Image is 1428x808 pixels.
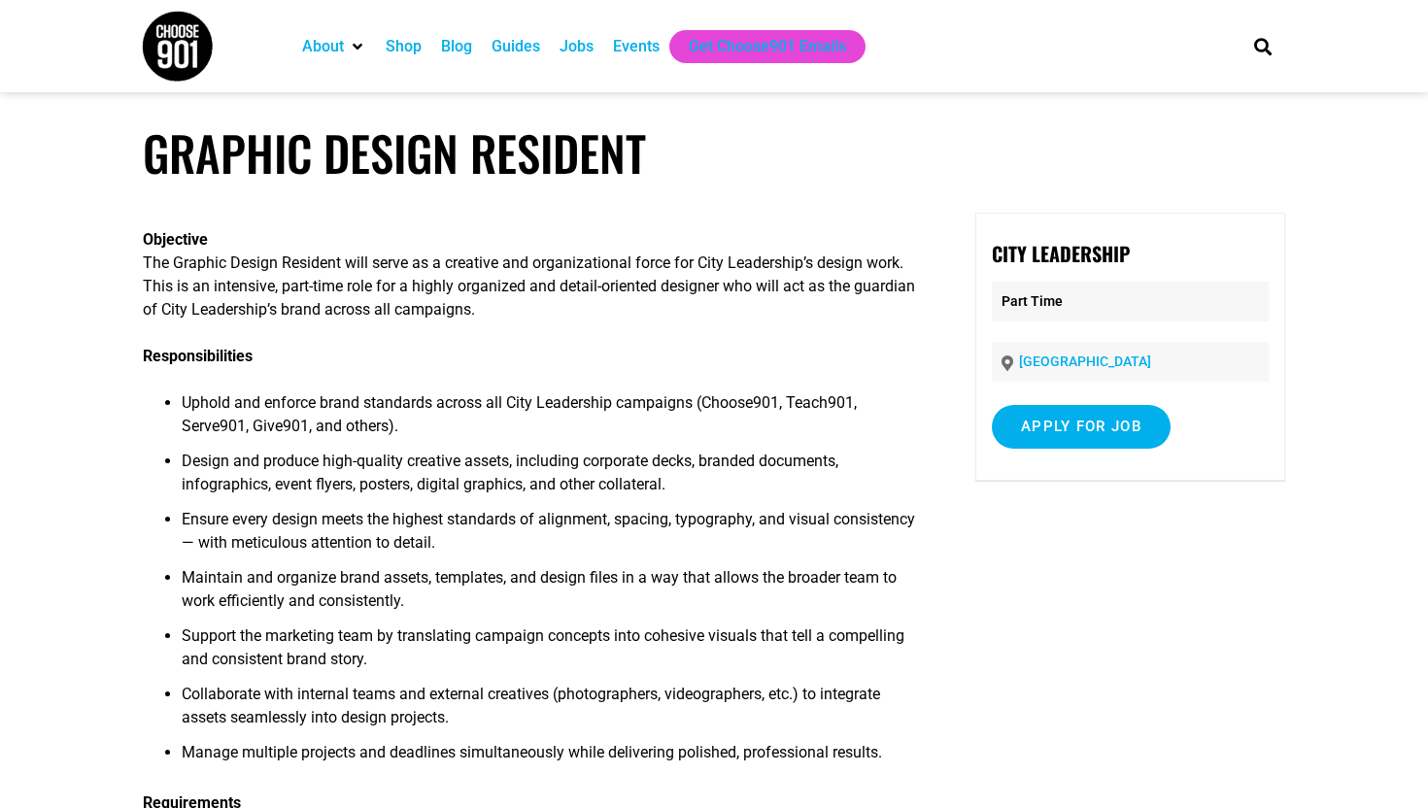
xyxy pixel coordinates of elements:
[492,35,540,58] a: Guides
[143,230,208,249] b: Objective
[302,35,344,58] a: About
[182,393,857,435] span: Uphold and enforce brand standards across all City Leadership campaigns (Choose901, Teach901, Ser...
[292,30,1221,63] nav: Main nav
[689,35,846,58] a: Get Choose901 Emails
[1247,30,1279,62] div: Search
[182,510,915,552] span: Ensure every design meets the highest standards of alignment, spacing, typography, and visual con...
[182,568,897,610] span: Maintain and organize brand assets, templates, and design files in a way that allows the broader ...
[143,124,1285,182] h1: Graphic Design Resident
[386,35,422,58] a: Shop
[182,685,880,726] span: Collaborate with internal teams and external creatives (photographers, videographers, etc.) to in...
[992,405,1171,449] input: Apply for job
[992,239,1130,268] strong: City Leadership
[143,347,253,365] b: Responsibilities
[182,743,882,761] span: Manage multiple projects and deadlines simultaneously while delivering polished, professional res...
[292,30,376,63] div: About
[182,626,904,668] span: Support the marketing team by translating campaign concepts into cohesive visuals that tell a com...
[143,253,915,319] span: The Graphic Design Resident will serve as a creative and organizational force for City Leadership...
[613,35,660,58] a: Events
[441,35,472,58] a: Blog
[560,35,594,58] a: Jobs
[1019,353,1151,369] a: [GEOGRAPHIC_DATA]
[182,452,838,493] span: Design and produce high-quality creative assets, including corporate decks, branded documents, in...
[992,282,1269,321] p: Part Time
